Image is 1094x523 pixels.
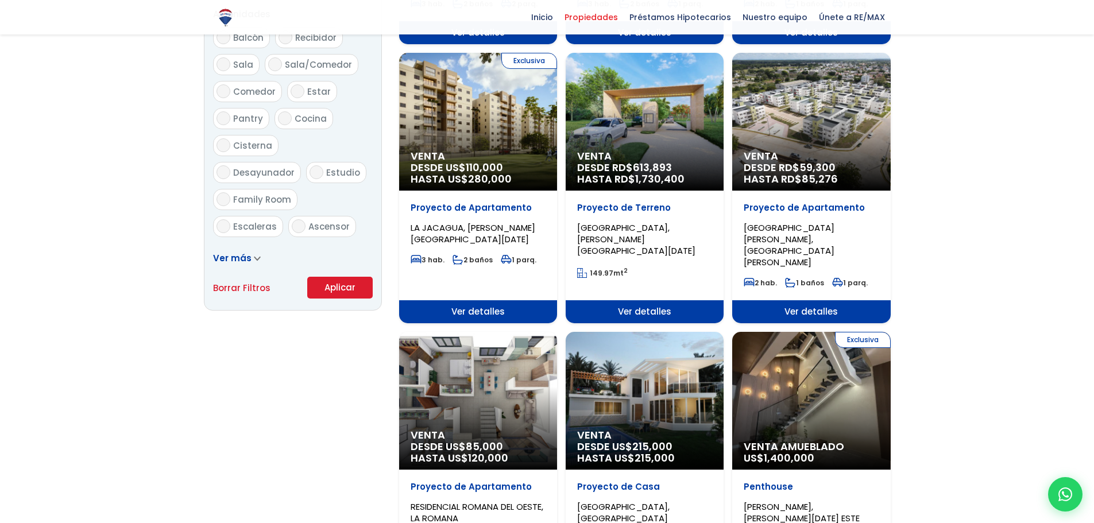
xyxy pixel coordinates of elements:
span: US$ [744,451,814,465]
p: Penthouse [744,481,879,493]
span: Recibidor [295,32,337,44]
span: Venta [744,150,879,162]
input: Balcón [217,30,230,44]
span: Family Room [233,193,291,206]
span: Nuestro equipo [737,9,813,26]
span: Balcón [233,32,264,44]
input: Recibidor [279,30,292,44]
span: 1,400,000 [764,451,814,465]
span: Pantry [233,113,263,125]
p: Proyecto de Terreno [577,202,712,214]
span: 215,000 [635,451,675,465]
p: Proyecto de Apartamento [744,202,879,214]
span: 215,000 [632,439,672,454]
span: Exclusiva [501,53,557,69]
span: Escaleras [233,220,277,233]
a: Ver más [213,252,261,264]
span: Exclusiva [835,332,891,348]
span: Propiedades [559,9,624,26]
span: HASTA RD$ [577,173,712,185]
span: DESDE RD$ [744,162,879,185]
span: HASTA RD$ [744,173,879,185]
span: Préstamos Hipotecarios [624,9,737,26]
input: Escaleras [217,219,230,233]
span: 2 baños [453,255,493,265]
input: Cisterna [217,138,230,152]
span: Estudio [326,166,360,179]
span: DESDE US$ [411,441,546,464]
span: 110,000 [466,160,503,175]
p: Proyecto de Apartamento [411,202,546,214]
span: HASTA US$ [411,173,546,185]
sup: 2 [624,266,628,275]
span: Únete a RE/MAX [813,9,891,26]
span: Cisterna [233,140,272,152]
span: Venta Amueblado [744,441,879,452]
input: Ascensor [292,219,306,233]
span: 149.97 [590,268,613,278]
span: DESDE RD$ [577,162,712,185]
span: 2 hab. [744,278,777,288]
span: 280,000 [468,172,512,186]
span: HASTA US$ [577,452,712,464]
span: 85,276 [802,172,838,186]
p: Proyecto de Apartamento [411,481,546,493]
span: [GEOGRAPHIC_DATA], [PERSON_NAME][GEOGRAPHIC_DATA][DATE] [577,222,695,257]
span: Venta [577,150,712,162]
span: Ver detalles [732,300,890,323]
span: HASTA US$ [411,452,546,464]
span: [GEOGRAPHIC_DATA][PERSON_NAME], [GEOGRAPHIC_DATA][PERSON_NAME] [744,222,834,268]
span: 1,730,400 [635,172,685,186]
span: DESDE US$ [411,162,546,185]
span: 1 parq. [832,278,868,288]
input: Sala [217,57,230,71]
span: Comedor [233,86,276,98]
a: Venta DESDE RD$59,300 HASTA RD$85,276 Proyecto de Apartamento [GEOGRAPHIC_DATA][PERSON_NAME], [GE... [732,53,890,323]
span: Cocina [295,113,327,125]
button: Aplicar [307,277,373,299]
a: Exclusiva Venta DESDE US$110,000 HASTA US$280,000 Proyecto de Apartamento LA JACAGUA, [PERSON_NAM... [399,53,557,323]
span: LA JACAGUA, [PERSON_NAME][GEOGRAPHIC_DATA][DATE] [411,222,535,245]
span: Venta [411,150,546,162]
input: Cocina [278,111,292,125]
span: Ver detalles [399,300,557,323]
input: Family Room [217,192,230,206]
a: Borrar Filtros [213,281,270,295]
span: 613,893 [633,160,672,175]
span: Venta [411,429,546,441]
span: Ver más [213,252,252,264]
input: Estudio [310,165,323,179]
img: Logo de REMAX [215,7,235,28]
span: 120,000 [468,451,508,465]
input: Sala/Comedor [268,57,282,71]
span: Sala/Comedor [285,59,352,71]
a: Venta DESDE RD$613,893 HASTA RD$1,730,400 Proyecto de Terreno [GEOGRAPHIC_DATA], [PERSON_NAME][GE... [566,53,724,323]
p: Proyecto de Casa [577,481,712,493]
span: Desayunador [233,166,295,179]
span: mt [577,268,628,278]
span: 1 parq. [501,255,536,265]
span: Estar [307,86,331,98]
span: 85,000 [466,439,503,454]
span: 1 baños [785,278,824,288]
span: 59,300 [799,160,836,175]
input: Estar [291,84,304,98]
input: Desayunador [217,165,230,179]
span: Ascensor [308,220,350,233]
span: DESDE US$ [577,441,712,464]
span: Inicio [525,9,559,26]
input: Pantry [217,111,230,125]
span: Venta [577,429,712,441]
span: 3 hab. [411,255,444,265]
span: Sala [233,59,253,71]
input: Comedor [217,84,230,98]
span: Ver detalles [566,300,724,323]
